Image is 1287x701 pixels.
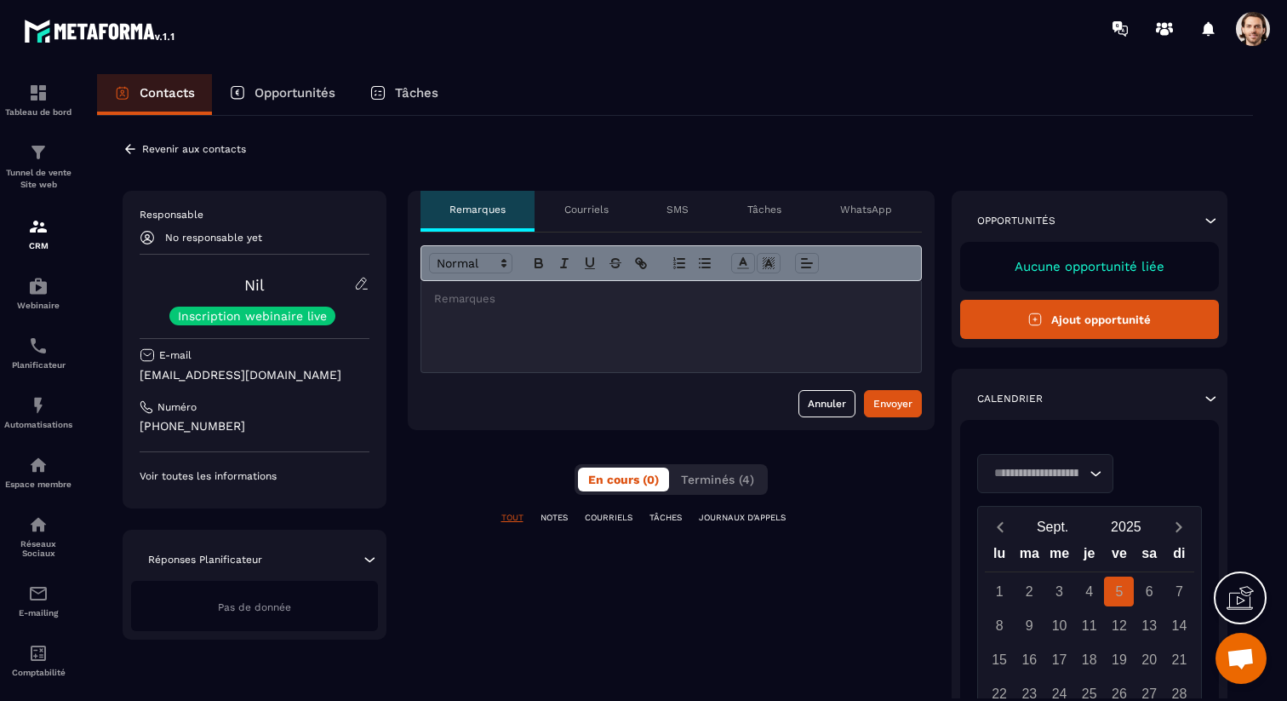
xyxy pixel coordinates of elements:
[140,85,195,101] p: Contacts
[178,310,327,322] p: Inscription webinaire live
[1164,645,1194,675] div: 21
[1135,611,1164,641] div: 13
[985,645,1015,675] div: 15
[4,323,72,382] a: schedulerschedulerPlanificateur
[1074,611,1104,641] div: 11
[578,468,669,491] button: En cours (0)
[165,232,262,244] p: No responsable yet
[977,392,1043,405] p: Calendrier
[798,390,855,417] button: Annuler
[985,515,1016,538] button: Previous month
[1074,645,1104,675] div: 18
[4,668,72,677] p: Comptabilité
[873,395,912,412] div: Envoyer
[960,300,1220,339] button: Ajout opportunité
[4,630,72,690] a: accountantaccountantComptabilité
[1104,645,1134,675] div: 19
[218,601,291,613] span: Pas de donnée
[840,203,892,216] p: WhatsApp
[1104,542,1134,572] div: ve
[4,608,72,618] p: E-mailing
[28,395,49,416] img: automations
[1044,611,1074,641] div: 10
[541,512,568,524] p: NOTES
[977,259,1203,274] p: Aucune opportunité liée
[1104,577,1134,606] div: 5
[1135,645,1164,675] div: 20
[4,502,72,571] a: social-networksocial-networkRéseaux Sociaux
[985,611,1015,641] div: 8
[681,473,754,486] span: Terminés (4)
[4,204,72,263] a: formationformationCRM
[1044,577,1074,606] div: 3
[352,74,455,115] a: Tâches
[585,512,632,524] p: COURRIELS
[4,360,72,370] p: Planificateur
[977,214,1055,227] p: Opportunités
[864,390,922,417] button: Envoyer
[4,301,72,310] p: Webinaire
[140,367,369,383] p: [EMAIL_ADDRESS][DOMAIN_NAME]
[4,263,72,323] a: automationsautomationsWebinaire
[212,74,352,115] a: Opportunités
[671,468,764,491] button: Terminés (4)
[564,203,609,216] p: Courriels
[28,83,49,103] img: formation
[588,473,659,486] span: En cours (0)
[985,577,1015,606] div: 1
[148,553,262,566] p: Réponses Planificateur
[24,15,177,46] img: logo
[1135,542,1164,572] div: sa
[4,480,72,489] p: Espace membre
[140,469,369,483] p: Voir toutes les informations
[988,464,1085,483] input: Search for option
[4,539,72,558] p: Réseaux Sociaux
[28,514,49,535] img: social-network
[28,276,49,296] img: automations
[1163,515,1194,538] button: Next month
[142,143,246,155] p: Revenir aux contacts
[1015,645,1044,675] div: 16
[1044,645,1074,675] div: 17
[1215,633,1267,684] a: Ouvrir le chat
[97,74,212,115] a: Contacts
[4,571,72,630] a: emailemailE-mailing
[747,203,781,216] p: Tâches
[1164,611,1194,641] div: 14
[4,70,72,129] a: formationformationTableau de bord
[1016,512,1090,542] button: Open months overlay
[666,203,689,216] p: SMS
[159,348,192,362] p: E-mail
[4,167,72,191] p: Tunnel de vente Site web
[1015,577,1044,606] div: 2
[984,542,1014,572] div: lu
[395,85,438,101] p: Tâches
[699,512,786,524] p: JOURNAUX D'APPELS
[4,129,72,204] a: formationformationTunnel de vente Site web
[140,208,369,221] p: Responsable
[1164,577,1194,606] div: 7
[157,400,197,414] p: Numéro
[140,418,369,434] p: [PHONE_NUMBER]
[649,512,682,524] p: TÂCHES
[4,241,72,250] p: CRM
[4,107,72,117] p: Tableau de bord
[28,455,49,475] img: automations
[1164,542,1194,572] div: di
[244,276,265,294] a: Nil
[1074,577,1104,606] div: 4
[977,454,1113,493] div: Search for option
[1044,542,1074,572] div: me
[1135,577,1164,606] div: 6
[1015,542,1044,572] div: ma
[255,85,335,101] p: Opportunités
[4,420,72,429] p: Automatisations
[28,216,49,237] img: formation
[1090,512,1163,542] button: Open years overlay
[1015,611,1044,641] div: 9
[501,512,523,524] p: TOUT
[4,382,72,442] a: automationsautomationsAutomatisations
[28,643,49,664] img: accountant
[4,442,72,502] a: automationsautomationsEspace membre
[1074,542,1104,572] div: je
